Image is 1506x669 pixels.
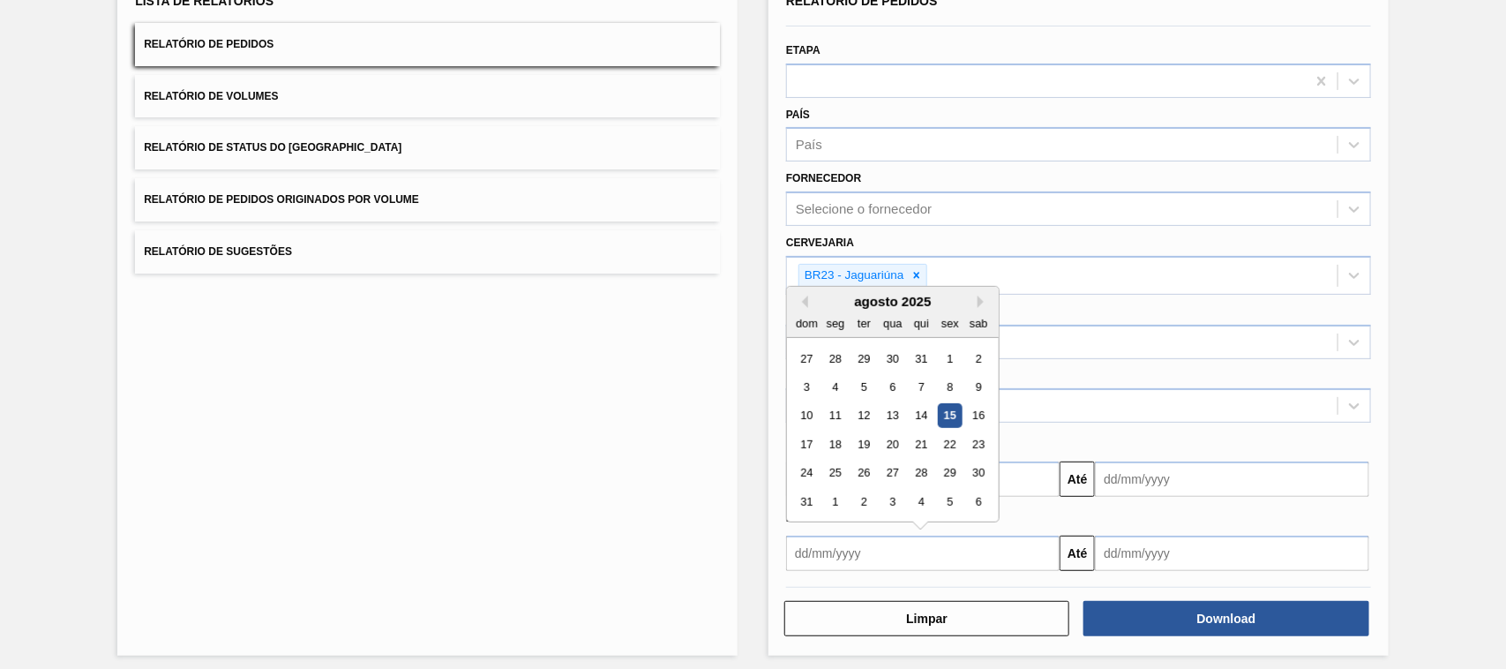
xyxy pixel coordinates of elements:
[144,90,278,102] span: Relatório de Volumes
[144,193,419,206] span: Relatório de Pedidos Originados por Volume
[795,490,819,514] div: Choose domingo, 31 de agosto de 2025
[786,536,1060,571] input: dd/mm/yyyy
[967,490,991,514] div: Choose sábado, 6 de setembro de 2025
[880,375,904,399] div: Choose quarta-feira, 6 de agosto de 2025
[852,462,876,485] div: Choose terça-feira, 26 de agosto de 2025
[795,432,819,456] div: Choose domingo, 17 de agosto de 2025
[852,312,876,335] div: ter
[880,404,904,428] div: Choose quarta-feira, 13 de agosto de 2025
[824,375,848,399] div: Choose segunda-feira, 4 de agosto de 2025
[910,462,933,485] div: Choose quinta-feira, 28 de agosto de 2025
[135,178,720,222] button: Relatório de Pedidos Originados por Volume
[967,432,991,456] div: Choose sábado, 23 de agosto de 2025
[967,375,991,399] div: Choose sábado, 9 de agosto de 2025
[824,490,848,514] div: Choose segunda-feira, 1 de setembro de 2025
[1060,462,1095,497] button: Até
[938,462,962,485] div: Choose sexta-feira, 29 de agosto de 2025
[910,490,933,514] div: Choose quinta-feira, 4 de setembro de 2025
[824,347,848,371] div: Choose segunda-feira, 28 de julho de 2025
[824,432,848,456] div: Choose segunda-feira, 18 de agosto de 2025
[1083,601,1368,636] button: Download
[799,265,907,287] div: BR23 - Jaguariúna
[792,344,993,516] div: month 2025-08
[796,296,808,308] button: Previous Month
[852,375,876,399] div: Choose terça-feira, 5 de agosto de 2025
[910,432,933,456] div: Choose quinta-feira, 21 de agosto de 2025
[1095,536,1368,571] input: dd/mm/yyyy
[852,490,876,514] div: Choose terça-feira, 2 de setembro de 2025
[967,312,991,335] div: sab
[852,347,876,371] div: Choose terça-feira, 29 de julho de 2025
[796,138,822,153] div: País
[910,404,933,428] div: Choose quinta-feira, 14 de agosto de 2025
[938,490,962,514] div: Choose sexta-feira, 5 de setembro de 2025
[910,347,933,371] div: Choose quinta-feira, 31 de julho de 2025
[1095,462,1368,497] input: dd/mm/yyyy
[135,126,720,169] button: Relatório de Status do [GEOGRAPHIC_DATA]
[144,141,401,154] span: Relatório de Status do [GEOGRAPHIC_DATA]
[938,404,962,428] div: Choose sexta-feira, 15 de agosto de 2025
[852,404,876,428] div: Choose terça-feira, 12 de agosto de 2025
[144,38,273,50] span: Relatório de Pedidos
[824,312,848,335] div: seg
[796,202,932,217] div: Selecione o fornecedor
[967,404,991,428] div: Choose sábado, 16 de agosto de 2025
[135,23,720,66] button: Relatório de Pedidos
[787,294,999,309] div: agosto 2025
[824,462,848,485] div: Choose segunda-feira, 25 de agosto de 2025
[786,109,810,121] label: País
[795,462,819,485] div: Choose domingo, 24 de agosto de 2025
[144,245,292,258] span: Relatório de Sugestões
[938,375,962,399] div: Choose sexta-feira, 8 de agosto de 2025
[784,601,1069,636] button: Limpar
[880,347,904,371] div: Choose quarta-feira, 30 de julho de 2025
[880,312,904,335] div: qua
[795,347,819,371] div: Choose domingo, 27 de julho de 2025
[967,462,991,485] div: Choose sábado, 30 de agosto de 2025
[795,375,819,399] div: Choose domingo, 3 de agosto de 2025
[880,462,904,485] div: Choose quarta-feira, 27 de agosto de 2025
[786,44,820,56] label: Etapa
[135,230,720,274] button: Relatório de Sugestões
[938,432,962,456] div: Choose sexta-feira, 22 de agosto de 2025
[852,432,876,456] div: Choose terça-feira, 19 de agosto de 2025
[967,347,991,371] div: Choose sábado, 2 de agosto de 2025
[938,347,962,371] div: Choose sexta-feira, 1 de agosto de 2025
[978,296,990,308] button: Next Month
[795,312,819,335] div: dom
[880,490,904,514] div: Choose quarta-feira, 3 de setembro de 2025
[910,375,933,399] div: Choose quinta-feira, 7 de agosto de 2025
[880,432,904,456] div: Choose quarta-feira, 20 de agosto de 2025
[824,404,848,428] div: Choose segunda-feira, 11 de agosto de 2025
[786,237,854,249] label: Cervejaria
[938,312,962,335] div: sex
[910,312,933,335] div: qui
[786,172,861,184] label: Fornecedor
[795,404,819,428] div: Choose domingo, 10 de agosto de 2025
[1060,536,1095,571] button: Até
[135,75,720,118] button: Relatório de Volumes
